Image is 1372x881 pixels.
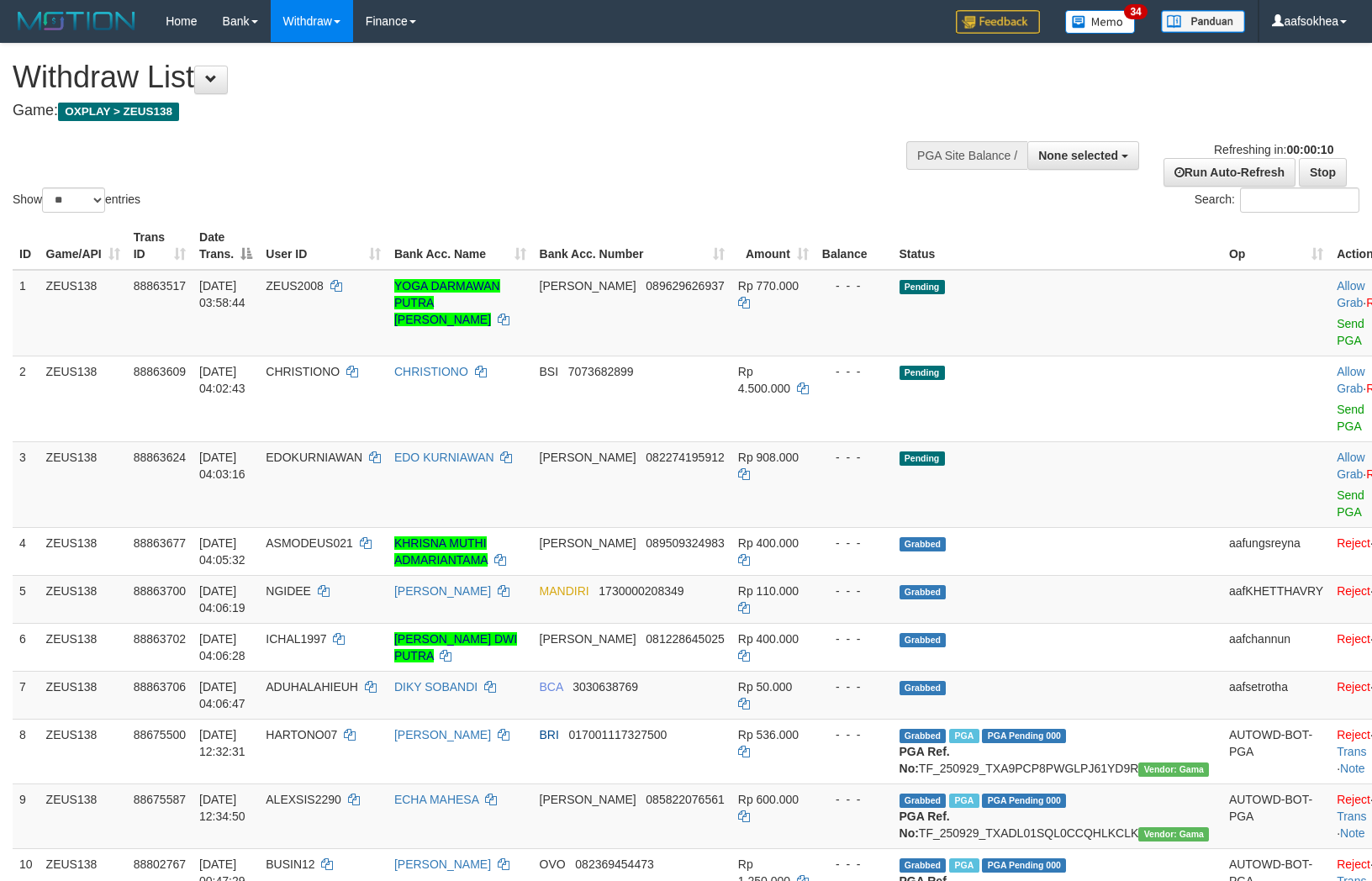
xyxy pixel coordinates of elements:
[949,794,979,808] span: Marked by aafpengsreynich
[540,793,636,806] span: [PERSON_NAME]
[394,728,491,741] a: [PERSON_NAME]
[134,451,186,464] span: 88863624
[738,584,799,598] span: Rp 110.000
[822,856,886,873] div: - - -
[1337,488,1364,519] a: Send PGA
[900,633,947,647] span: Grabbed
[900,858,947,873] span: Grabbed
[540,536,636,550] span: [PERSON_NAME]
[13,441,40,527] td: 3
[134,680,186,694] span: 88863706
[266,451,362,464] span: EDOKURNIAWAN
[900,810,950,840] b: PGA Ref. No:
[540,451,636,464] span: [PERSON_NAME]
[900,366,945,380] span: Pending
[900,729,947,743] span: Grabbed
[13,719,40,783] td: 8
[569,728,668,741] span: Copy 017001117327500 to clipboard
[394,279,500,326] a: YOGA DARMAWAN PUTRA [PERSON_NAME]
[1161,10,1245,33] img: panduan.png
[731,222,815,270] th: Amount: activate to sort column ascending
[822,678,886,695] div: - - -
[1164,158,1295,187] a: Run Auto-Refresh
[266,857,314,871] span: BUSIN12
[900,794,947,808] span: Grabbed
[568,365,634,378] span: Copy 7073682899 to clipboard
[199,793,245,823] span: [DATE] 12:34:50
[134,536,186,550] span: 88863677
[266,680,358,694] span: ADUHALAHIEUH
[1038,149,1118,162] span: None selected
[1214,143,1333,156] span: Refreshing in:
[540,279,636,293] span: [PERSON_NAME]
[893,783,1222,848] td: TF_250929_TXADL01SQL0CCQHLKCLK
[1337,793,1370,806] a: Reject
[134,632,186,646] span: 88863702
[822,277,886,294] div: - - -
[533,222,731,270] th: Bank Acc. Number: activate to sort column ascending
[58,103,179,121] span: OXPLAY > ZEUS138
[646,279,724,293] span: Copy 089629626937 to clipboard
[1027,141,1139,170] button: None selected
[13,356,40,441] td: 2
[394,793,478,806] a: ECHA MAHESA
[134,857,186,871] span: 88802767
[394,680,478,694] a: DIKY SOBANDI
[738,536,799,550] span: Rp 400.000
[40,222,127,270] th: Game/API: activate to sort column ascending
[394,536,488,567] a: KHRISNA MUTHI ADMARIANTAMA
[13,270,40,356] td: 1
[646,793,724,806] span: Copy 085822076561 to clipboard
[1337,451,1366,481] span: ·
[949,858,979,873] span: Marked by aafsreyleap
[822,630,886,647] div: - - -
[738,365,790,395] span: Rp 4.500.000
[266,365,340,378] span: CHRISTIONO
[1222,783,1330,848] td: AUTOWD-BOT-PGA
[199,728,245,758] span: [DATE] 12:32:31
[1337,584,1370,598] a: Reject
[1286,143,1333,156] strong: 00:00:10
[900,537,947,551] span: Grabbed
[266,279,323,293] span: ZEUS2008
[13,671,40,719] td: 7
[127,222,193,270] th: Trans ID: activate to sort column ascending
[40,527,127,575] td: ZEUS138
[40,623,127,671] td: ZEUS138
[1337,857,1370,871] a: Reject
[1222,527,1330,575] td: aafungsreyna
[134,279,186,293] span: 88863517
[982,858,1066,873] span: PGA Pending
[394,365,468,378] a: CHRISTIONO
[900,681,947,695] span: Grabbed
[199,451,245,481] span: [DATE] 04:03:16
[13,187,140,213] label: Show entries
[1222,623,1330,671] td: aafchannun
[1337,680,1370,694] a: Reject
[394,857,491,871] a: [PERSON_NAME]
[900,280,945,294] span: Pending
[1337,317,1364,347] a: Send PGA
[1222,575,1330,623] td: aafKHETTHAVRY
[822,583,886,599] div: - - -
[40,356,127,441] td: ZEUS138
[199,536,245,567] span: [DATE] 04:05:32
[1337,365,1364,395] a: Allow Grab
[822,535,886,551] div: - - -
[573,680,638,694] span: Copy 3030638769 to clipboard
[266,793,341,806] span: ALEXSIS2290
[822,363,886,380] div: - - -
[982,794,1066,808] span: PGA Pending
[13,222,40,270] th: ID
[394,632,517,662] a: [PERSON_NAME] DWI PUTRA
[738,279,799,293] span: Rp 770.000
[906,141,1027,170] div: PGA Site Balance /
[893,719,1222,783] td: TF_250929_TXA9PCP8PWGLPJ61YD9R
[738,451,799,464] span: Rp 908.000
[982,729,1066,743] span: PGA Pending
[1340,762,1365,775] a: Note
[1337,403,1364,433] a: Send PGA
[259,222,388,270] th: User ID: activate to sort column ascending
[540,584,589,598] span: MANDIRI
[266,584,311,598] span: NGIDEE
